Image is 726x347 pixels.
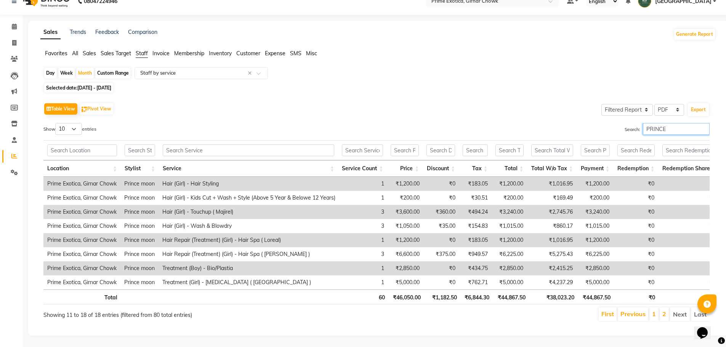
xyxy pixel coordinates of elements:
button: Export [688,103,709,116]
td: Prime Exotica, Girnar Chowk [43,177,120,191]
th: Stylist: activate to sort column ascending [121,160,159,177]
td: ₹1,015.00 [577,219,613,233]
td: ₹0 [423,275,459,289]
td: ₹0 [658,261,720,275]
td: Prince moon [120,261,159,275]
td: ₹3,600.00 [388,205,423,219]
td: 3 [339,247,388,261]
td: ₹1,200.00 [492,233,527,247]
th: Tax: activate to sort column ascending [459,160,492,177]
input: Search Location [47,144,117,156]
td: ₹4,237.29 [527,275,577,289]
td: ₹494.24 [459,205,492,219]
td: ₹0 [613,191,658,205]
span: Selected date: [44,83,113,93]
a: Previous [620,310,646,318]
td: Prime Exotica, Girnar Chowk [43,233,120,247]
th: Redemption: activate to sort column ascending [614,160,659,177]
td: ₹0 [613,205,658,219]
td: ₹0 [658,177,720,191]
td: ₹0 [423,233,459,247]
input: Search Service Count [342,144,383,156]
td: ₹1,200.00 [492,177,527,191]
th: Location: activate to sort column ascending [43,160,121,177]
span: Invoice [152,50,170,57]
th: Price: activate to sort column ascending [387,160,423,177]
input: Search Stylist [125,144,155,156]
td: ₹6,225.00 [492,247,527,261]
td: ₹183.05 [459,233,492,247]
th: Redemption Share: activate to sort column ascending [659,160,720,177]
input: Search: [643,123,710,135]
input: Search Redemption [617,144,655,156]
td: ₹0 [658,219,720,233]
td: ₹3,240.00 [492,205,527,219]
img: pivot.png [82,107,87,112]
td: ₹0 [613,261,658,275]
td: ₹2,745.76 [527,205,577,219]
th: Discount: activate to sort column ascending [423,160,459,177]
span: [DATE] - [DATE] [77,85,111,91]
td: ₹1,200.00 [577,233,613,247]
td: ₹0 [613,247,658,261]
input: Search Payment [581,144,610,156]
div: Month [76,68,94,78]
td: ₹5,000.00 [388,275,423,289]
td: ₹949.57 [459,247,492,261]
input: Search Total W/o Tax [531,144,573,156]
td: ₹2,415.25 [527,261,577,275]
td: 3 [339,219,388,233]
th: ₹46,050.00 [389,289,425,304]
th: ₹44,867.50 [493,289,529,304]
td: ₹360.00 [423,205,459,219]
a: Feedback [95,29,119,35]
td: Prime Exotica, Girnar Chowk [43,205,120,219]
button: Pivot View [80,103,113,115]
span: Favorites [45,50,67,57]
td: ₹1,016.95 [527,177,577,191]
a: 2 [662,310,666,318]
td: Prime Exotica, Girnar Chowk [43,219,120,233]
a: Trends [70,29,86,35]
th: ₹1,182.50 [425,289,461,304]
button: Generate Report [674,29,715,40]
td: 1 [339,233,388,247]
td: Prince moon [120,205,159,219]
span: Sales Target [101,50,131,57]
td: ₹434.75 [459,261,492,275]
td: Prime Exotica, Girnar Chowk [43,261,120,275]
th: ₹6,844.30 [461,289,494,304]
td: ₹0 [423,261,459,275]
td: Treatment (Girl) - [MEDICAL_DATA] ( [GEOGRAPHIC_DATA] ) [159,275,339,289]
td: ₹1,200.00 [577,177,613,191]
th: ₹0 [614,289,659,304]
button: Table View [44,103,77,115]
a: Comparison [128,29,157,35]
td: ₹200.00 [492,191,527,205]
td: ₹169.49 [527,191,577,205]
span: Expense [265,50,285,57]
span: Staff [136,50,148,57]
td: ₹5,000.00 [577,275,613,289]
th: Total [43,289,121,304]
th: Service Count: activate to sort column ascending [338,160,387,177]
input: Search Service [163,144,334,156]
span: Sales [83,50,96,57]
td: ₹0 [423,191,459,205]
td: Hair Repair (Treatment) (Girl) - Hair Spa ( Loreal) [159,233,339,247]
input: Search Total [495,144,524,156]
span: Membership [174,50,204,57]
td: ₹5,000.00 [492,275,527,289]
td: Hair Repair (Treatment) (Girl) - Hair Spa ( [PERSON_NAME] ) [159,247,339,261]
td: ₹6,225.00 [577,247,613,261]
td: Prince moon [120,275,159,289]
td: Prince moon [120,233,159,247]
td: ₹0 [613,177,658,191]
label: Show entries [43,123,96,135]
td: ₹5,275.43 [527,247,577,261]
td: ₹1,015.00 [492,219,527,233]
td: ₹0 [658,233,720,247]
td: Prime Exotica, Girnar Chowk [43,191,120,205]
td: ₹35.00 [423,219,459,233]
td: 1 [339,177,388,191]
